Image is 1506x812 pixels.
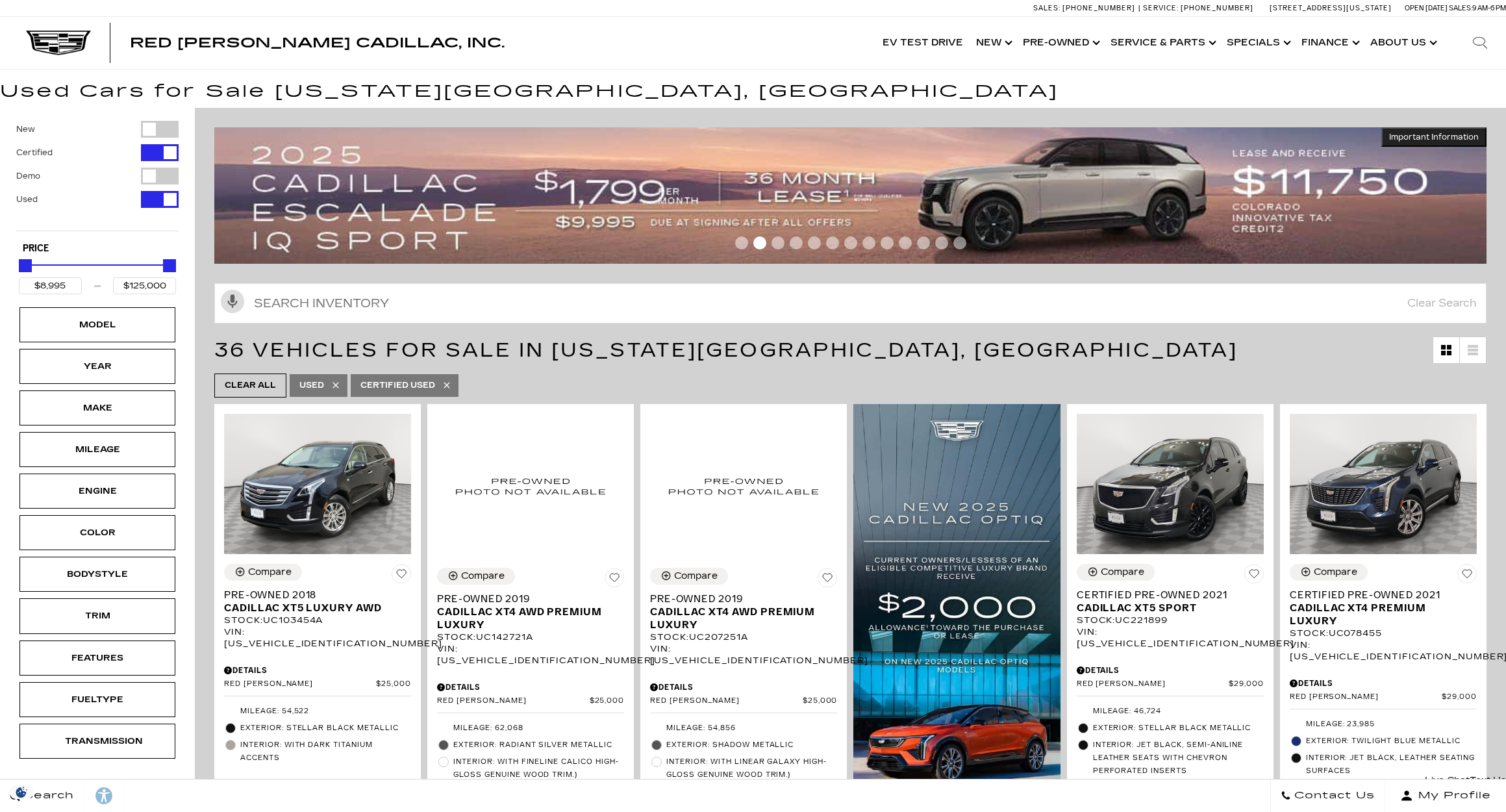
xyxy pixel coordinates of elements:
[19,641,175,676] div: FeaturesFeatures
[650,568,728,585] button: Compare Vehicle
[19,724,175,759] div: TransmissionTransmission
[650,414,837,558] img: 2019 Cadillac XT4 AWD Premium Luxury
[1077,589,1254,602] span: Certified Pre-Owned 2021
[65,359,130,374] div: Year
[65,651,130,665] div: Features
[1306,752,1477,778] span: Interior: Jet Black, Leather seating surfaces
[461,570,505,582] div: Compare
[437,720,624,737] li: Mileage: 62,068
[1016,17,1104,69] a: Pre-Owned
[1290,602,1467,628] span: Cadillac XT4 Premium Luxury
[437,696,589,706] span: Red [PERSON_NAME]
[224,703,411,720] li: Mileage: 54,522
[6,785,36,799] section: Click to Open Cookie Consent Modal
[224,665,411,676] div: Pricing Details - Pre-Owned 2018 Cadillac XT5 Luxury AWD
[650,643,837,666] div: VIN: [US_VEHICLE_IDENTIFICATION_NUMBER]
[1290,589,1477,628] a: Certified Pre-Owned 2021Cadillac XT4 Premium Luxury
[1385,780,1506,812] button: Open user profile menu
[1290,716,1477,733] li: Mileage: 23,985
[19,255,176,294] div: Price
[1077,703,1264,720] li: Mileage: 46,724
[735,236,748,249] span: Go to slide 1
[453,755,624,781] span: Interior: With Fineline Calico high-gloss genuine wood trim.)
[221,290,244,313] svg: Click to toggle on voice search
[19,515,175,550] div: ColorColor
[65,484,130,498] div: Engine
[65,401,130,415] div: Make
[130,36,505,49] a: Red [PERSON_NAME] Cadillac, Inc.
[1077,679,1264,689] a: Red [PERSON_NAME] $29,000
[224,615,411,626] div: Stock : UC103454A
[20,787,74,805] span: Search
[19,349,175,384] div: YearYear
[650,592,837,631] a: Pre-Owned 2019Cadillac XT4 AWD Premium Luxury
[1077,626,1264,650] div: VIN: [US_VEHICLE_IDENTIFICATION_NUMBER]
[1181,4,1253,12] span: [PHONE_NUMBER]
[16,121,179,231] div: Filter by Vehicle Type
[590,696,625,706] span: $25,000
[1077,615,1264,626] div: Stock : UC221899
[16,123,35,136] label: New
[214,127,1487,264] img: 2508-August-FOM-Escalade-IQ-Lease9
[1295,17,1364,69] a: Finance
[453,739,624,752] span: Exterior: RADIANT SILVER METALLIC
[19,390,175,425] div: MakeMake
[16,170,40,183] label: Demo
[1229,679,1264,689] span: $29,000
[666,739,837,752] span: Exterior: SHADOW METALLIC
[826,236,839,249] span: Go to slide 6
[19,598,175,633] div: TrimTrim
[65,609,130,623] div: Trim
[935,236,948,249] span: Go to slide 12
[19,682,175,717] div: FueltypeFueltype
[19,474,175,509] div: EngineEngine
[862,236,875,249] span: Go to slide 8
[1077,414,1264,554] img: 2021 Cadillac XT5 Sport
[917,236,930,249] span: Go to slide 11
[1405,4,1448,12] span: Open [DATE]
[437,631,624,643] div: Stock : UC142721A
[1138,5,1257,12] a: Service: [PHONE_NUMBER]
[214,338,1238,362] span: 36 Vehicles for Sale in [US_STATE][GEOGRAPHIC_DATA], [GEOGRAPHIC_DATA]
[1306,735,1477,748] span: Exterior: Twilight Blue Metallic
[1413,787,1491,805] span: My Profile
[224,589,401,602] span: Pre-Owned 2018
[1270,4,1392,12] a: [STREET_ADDRESS][US_STATE]
[1389,132,1479,142] span: Important Information
[666,755,837,781] span: Interior: With Linear Galaxy high-gloss genuine wood trim.)
[881,236,894,249] span: Go to slide 9
[19,432,175,467] div: MileageMileage
[1077,679,1229,689] span: Red [PERSON_NAME]
[224,626,411,650] div: VIN: [US_VEHICLE_IDENTIFICATION_NUMBER]
[248,566,292,578] div: Compare
[224,602,401,615] span: Cadillac XT5 Luxury AWD
[1220,17,1295,69] a: Specials
[1472,4,1506,12] span: 9 AM-6 PM
[224,414,411,554] img: 2018 Cadillac XT5 Luxury AWD
[16,146,53,159] label: Certified
[1291,787,1375,805] span: Contact Us
[224,564,302,581] button: Compare Vehicle
[1290,589,1467,602] span: Certified Pre-Owned 2021
[1425,772,1470,790] a: Live Chat
[650,720,837,737] li: Mileage: 54,856
[650,681,837,693] div: Pricing Details - Pre-Owned 2019 Cadillac XT4 AWD Premium Luxury
[605,568,624,592] button: Save Vehicle
[1425,775,1470,786] span: Live Chat
[1077,602,1254,615] span: Cadillac XT5 Sport
[1033,5,1138,12] a: Sales: [PHONE_NUMBER]
[650,696,837,706] a: Red [PERSON_NAME] $25,000
[1143,4,1179,12] span: Service:
[19,259,32,272] div: Minimum Price
[1270,780,1385,812] a: Contact Us
[26,31,91,55] img: Cadillac Dark Logo with Cadillac White Text
[772,236,784,249] span: Go to slide 3
[376,679,411,689] span: $25,000
[19,557,175,592] div: BodystyleBodystyle
[224,589,411,615] a: Pre-Owned 2018Cadillac XT5 Luxury AWD
[1290,564,1368,581] button: Compare Vehicle
[790,236,803,249] span: Go to slide 4
[1290,639,1477,663] div: VIN: [US_VEHICLE_IDENTIFICATION_NUMBER]
[392,564,411,589] button: Save Vehicle
[437,592,624,631] a: Pre-Owned 2019Cadillac XT4 AWD Premium Luxury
